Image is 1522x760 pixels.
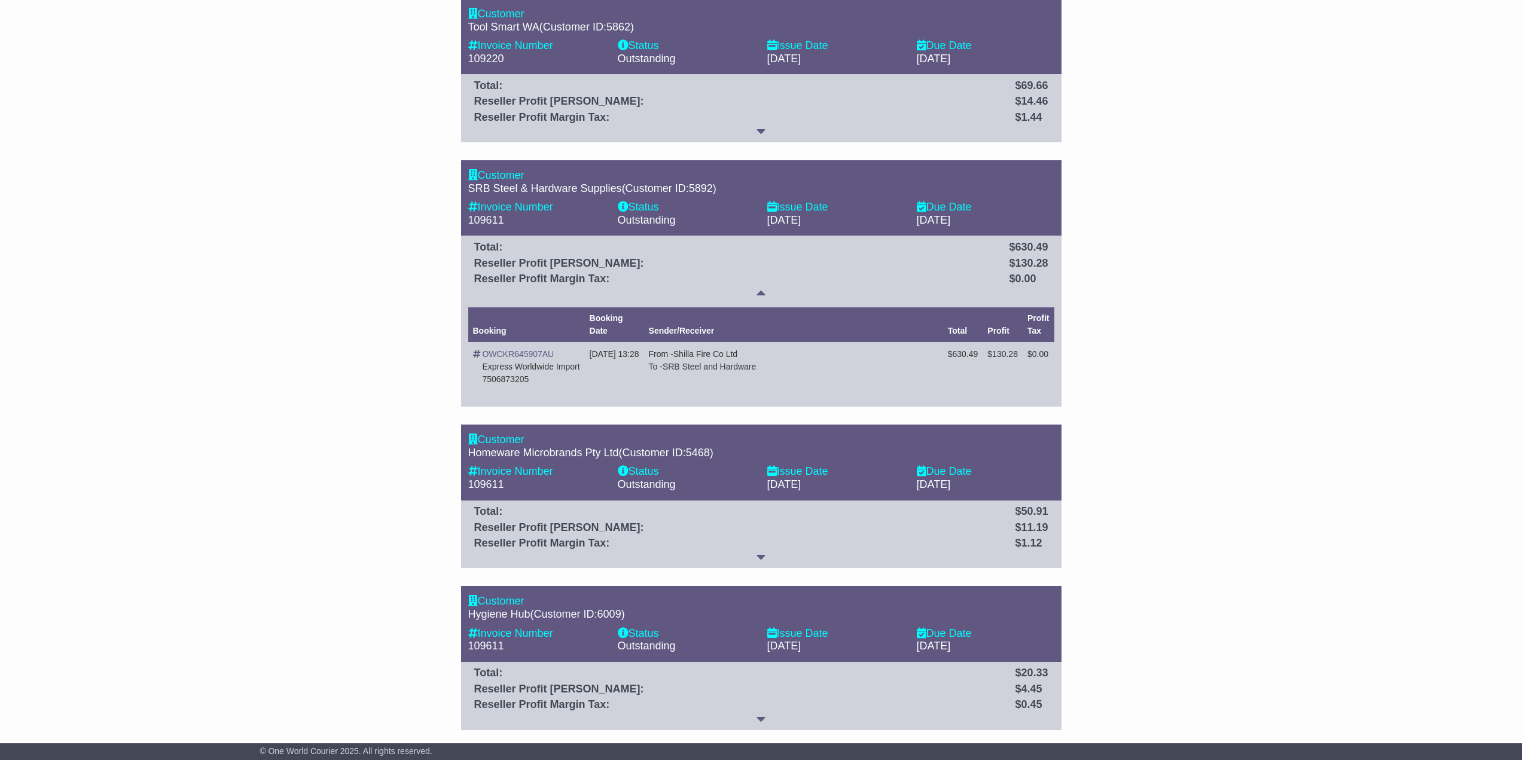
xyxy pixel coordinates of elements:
td: Total: [468,78,1009,94]
div: [DATE] [917,640,1054,653]
div: (Customer ID: ) [468,21,1054,34]
span: 11.19 [1021,521,1048,533]
span: Shilla Fire Co Ltd [673,349,737,359]
td: $ [1009,78,1054,94]
div: Invoice Number [468,627,606,640]
div: Invoice Number [468,201,606,214]
div: Customer [468,169,1054,182]
div: [DATE] [767,640,905,653]
div: Issue Date [767,465,905,478]
div: 109611 [468,214,606,227]
span: 0.00 [1032,349,1048,359]
td: Reseller Profit [PERSON_NAME]: [468,681,1009,697]
a: OWCKR645907AU [482,349,554,359]
div: (Customer ID: ) [468,447,1054,460]
td: $ [1009,94,1054,110]
div: Issue Date [767,627,905,640]
div: Issue Date [767,201,905,214]
div: Due Date [917,201,1054,214]
th: Profit Tax [1023,307,1054,343]
span: 0.45 [1021,698,1042,710]
td: Total: [468,239,1004,255]
td: [DATE] 13:28 [585,343,644,390]
div: 109220 [468,53,606,66]
td: Total: [468,666,1009,682]
td: Reseller Profit Margin Tax: [468,536,1009,552]
div: [DATE] [917,214,1054,227]
span: 4.45 [1021,683,1042,695]
td: Reseller Profit [PERSON_NAME]: [468,255,1004,271]
div: Customer [468,595,1054,608]
td: $ [1009,504,1054,520]
span: 130.28 [1015,257,1048,269]
div: Status [618,627,755,640]
td: Reseller Profit Margin Tax: [468,271,1004,288]
td: $ [943,343,983,390]
div: [DATE] [767,478,905,492]
div: Total: $630.49 Reseller Profit [PERSON_NAME]: $130.28 Reseller Profit Margin Tax: $0.00 [461,236,1062,304]
div: (Customer ID: ) [468,608,1054,621]
div: Due Date [917,627,1054,640]
div: Express Worldwide Import [482,361,579,373]
span: 630.49 [952,349,978,359]
div: (Customer ID: ) [468,182,1054,196]
td: $ [1009,697,1054,713]
th: Sender/Receiver [644,307,943,343]
span: 5862 [606,21,630,33]
td: Reseller Profit Margin Tax: [468,697,1009,713]
span: 1.44 [1021,111,1042,123]
span: 5892 [689,182,713,194]
span: 130.28 [992,349,1018,359]
td: $ [1009,681,1054,697]
th: Profit [983,307,1023,343]
td: $ [1009,536,1054,552]
td: Reseller Profit [PERSON_NAME]: [468,520,1009,536]
td: $ [1023,343,1054,390]
td: Total: [468,504,1009,520]
td: $ [1009,666,1054,682]
span: 50.91 [1021,505,1048,517]
div: Outstanding [618,478,755,492]
th: Total [943,307,983,343]
div: Outstanding [618,214,755,227]
div: Outstanding [618,640,755,653]
span: SRB Steel & Hardware Supplies [468,182,622,194]
span: 1.12 [1021,537,1042,549]
div: Total: $20.33 Reseller Profit [PERSON_NAME]: $4.45 Reseller Profit Margin Tax: $0.45 [461,662,1062,730]
th: Booking [468,307,585,343]
span: 630.49 [1015,241,1048,253]
div: Invoice Number [468,465,606,478]
td: $ [1003,255,1054,271]
div: Total: $69.66 Reseller Profit [PERSON_NAME]: $14.46 Reseller Profit Margin Tax: $1.44 [461,74,1062,142]
span: Homeware Microbrands Pty Ltd [468,447,619,459]
div: Issue Date [767,39,905,53]
span: 6009 [597,608,621,620]
div: Customer [468,8,1054,21]
div: Status [618,39,755,53]
td: $ [983,343,1023,390]
span: 69.66 [1021,80,1048,91]
span: 20.33 [1021,667,1048,679]
span: 5468 [686,447,710,459]
div: Outstanding [618,53,755,66]
div: Total: $50.91 Reseller Profit [PERSON_NAME]: $11.19 Reseller Profit Margin Tax: $1.12 [461,500,1062,569]
span: SRB Steel and Hardware [663,362,756,371]
span: Tool Smart WA [468,21,539,33]
div: [DATE] [917,478,1054,492]
th: Booking Date [585,307,644,343]
div: Invoice Number [468,39,606,53]
div: [DATE] [767,53,905,66]
td: $ [1009,520,1054,536]
td: $ [1009,110,1054,126]
div: [DATE] [917,53,1054,66]
div: Status [618,201,755,214]
td: $ [1003,271,1054,288]
td: Reseller Profit Margin Tax: [468,110,1009,126]
div: Status [618,465,755,478]
td: Reseller Profit [PERSON_NAME]: [468,94,1009,110]
div: 7506873205 [482,373,579,386]
span: Hygiene Hub [468,608,530,620]
div: Customer [468,434,1054,447]
div: [DATE] [767,214,905,227]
